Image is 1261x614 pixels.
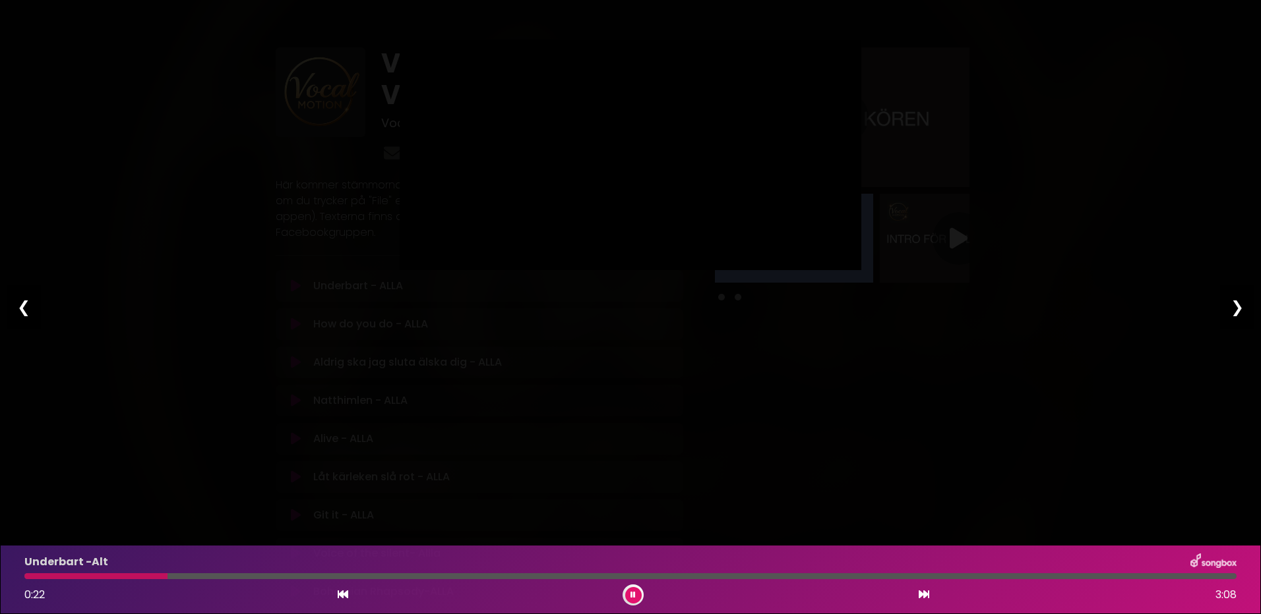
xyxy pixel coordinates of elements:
p: Underbart -Alt [24,554,108,570]
div: ❮ [7,285,41,329]
span: 0:22 [24,587,45,602]
span: 3:08 [1215,587,1237,603]
div: ❯ [1220,285,1254,329]
img: songbox-logo-white.png [1190,553,1237,571]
